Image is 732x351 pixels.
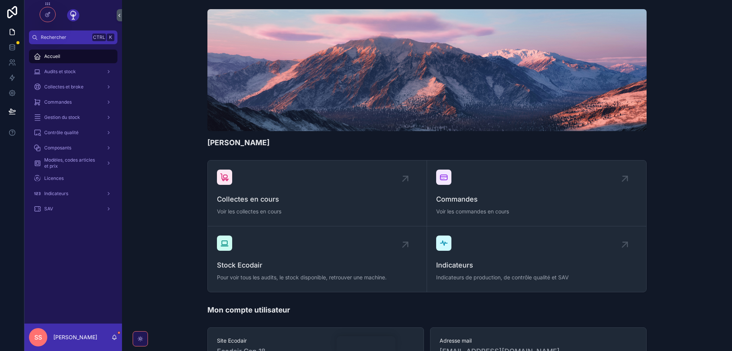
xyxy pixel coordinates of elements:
[427,226,646,292] a: IndicateursIndicateurs de production, de contrôle qualité et SAV
[29,80,117,94] a: Collectes et broke
[44,145,71,151] span: Composants
[29,95,117,109] a: Commandes
[207,137,270,148] h1: [PERSON_NAME]
[29,111,117,124] a: Gestion du stock
[92,34,106,41] span: Ctrl
[29,156,117,170] a: Modèles, codes articles et prix
[44,206,53,212] span: SAV
[44,69,76,75] span: Audits et stock
[436,274,637,281] span: Indicateurs de production, de contrôle qualité et SAV
[34,333,42,342] span: SS
[29,30,117,44] button: RechercherCtrlK
[436,194,637,205] span: Commandes
[436,260,637,271] span: Indicateurs
[217,260,417,271] span: Stock Ecodair
[44,157,100,169] span: Modèles, codes articles et prix
[217,274,417,281] span: Pour voir tous les audits, le stock disponible, retrouver une machine.
[29,171,117,185] a: Licences
[67,9,79,21] img: App logo
[44,84,83,90] span: Collectes et broke
[29,202,117,216] a: SAV
[41,34,89,40] span: Rechercher
[44,175,64,181] span: Licences
[44,114,80,120] span: Gestion du stock
[53,333,97,341] p: [PERSON_NAME]
[217,194,417,205] span: Collectes en cours
[217,208,417,215] span: Voir les collectes en cours
[44,191,68,197] span: Indicateurs
[427,160,646,226] a: CommandesVoir les commandes en cours
[208,160,427,226] a: Collectes en coursVoir les collectes en cours
[440,337,637,345] span: Adresse mail
[436,208,637,215] span: Voir les commandes en cours
[44,130,79,136] span: Contrôle qualité
[108,34,114,40] span: K
[44,53,60,59] span: Accueil
[29,126,117,139] a: Contrôle qualité
[29,141,117,155] a: Composants
[44,99,72,105] span: Commandes
[207,305,290,315] h1: Mon compte utilisateur
[217,337,414,345] span: Site Ecodair
[29,65,117,79] a: Audits et stock
[208,226,427,292] a: Stock EcodairPour voir tous les audits, le stock disponible, retrouver une machine.
[29,187,117,200] a: Indicateurs
[24,44,122,226] div: scrollable content
[29,50,117,63] a: Accueil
